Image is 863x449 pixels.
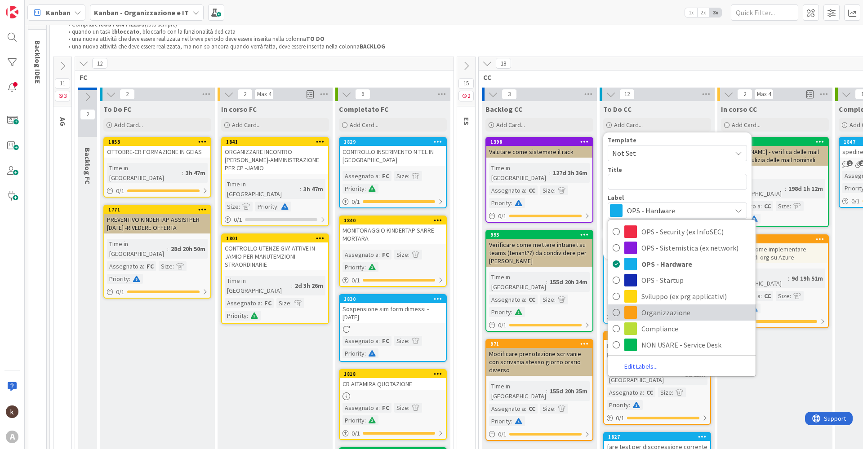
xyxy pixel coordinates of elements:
[641,322,751,335] span: Compliance
[144,261,156,271] div: FC
[547,277,590,287] div: 155d 20h 34m
[489,381,546,401] div: Time in [GEOGRAPHIC_DATA]
[222,138,328,146] div: 1841
[343,336,378,346] div: Assegnato a
[641,273,751,287] span: OPS - Startup
[340,303,446,323] div: Sospensione sim form dimessi - [DATE]
[182,168,183,178] span: :
[6,405,18,418] img: kh
[709,8,721,17] span: 3x
[380,171,391,181] div: FC
[58,117,67,126] span: AG
[526,185,538,195] div: CC
[394,336,408,346] div: Size
[6,431,18,443] div: A
[511,198,512,208] span: :
[167,244,169,254] span: :
[339,105,389,114] span: Completato FC
[344,217,446,224] div: 1840
[340,138,446,166] div: 1829CONTROLLO INSERIMENTO N TEL IN [GEOGRAPHIC_DATA]
[120,89,135,100] span: 2
[722,146,828,166] div: [DOMAIN_NAME] - verifica delle mail per fare pulizia delle mail nominali
[776,201,790,211] div: Size
[641,241,751,255] span: OPS - Sistemistica (ex network)
[489,295,525,304] div: Assegnato a
[607,264,682,284] div: Time in [GEOGRAPHIC_DATA]
[408,403,409,413] span: :
[608,137,636,143] span: Template
[365,184,366,194] span: :
[222,234,328,270] div: 1801CONTROLLO UTENZE GIA' ATTIVE IN JAMIO PER MANUTEMZIONI STRAORDINARIE
[394,403,408,413] div: Size
[159,261,173,271] div: Size
[257,92,271,97] div: Max 4
[525,404,526,414] span: :
[380,403,391,413] div: FC
[616,414,624,423] span: 0 / 1
[80,109,95,120] span: 2
[604,312,710,323] div: 0/1
[627,204,727,217] span: OPS - Hardware
[80,73,442,82] span: FC
[55,91,70,101] span: 3
[291,281,293,291] span: :
[116,287,125,297] span: 0 / 1
[255,202,277,211] div: Priority
[608,166,622,174] label: Title
[496,58,511,69] span: 18
[722,138,828,146] div: 704
[486,429,592,440] div: 0/1
[340,216,446,244] div: 1840MONITORAGGIO KINDERTAP SARRE-MORTARA
[608,337,756,353] a: NON USARE - Service Desk
[83,148,92,185] span: Backlog FC
[608,240,756,256] a: OPS - Sistemistica (ex network)
[731,4,798,21] input: Quick Filter...
[604,433,710,441] div: 1827
[549,168,551,178] span: :
[222,234,328,242] div: 1801
[498,430,507,439] span: 0 / 1
[546,277,547,287] span: :
[851,197,860,206] span: 0 / 1
[608,361,674,373] a: Edit Labels...
[547,386,590,396] div: 155d 20h 35m
[378,250,380,260] span: :
[604,413,710,424] div: 0/1
[104,146,210,158] div: OTTOBRE-CR FORMAZIONE IN GEIAS
[94,8,189,17] b: Kanban - Organizzazione e IT
[685,8,697,17] span: 1x
[114,28,139,35] strong: bloccato
[55,78,70,89] span: 11
[603,105,632,114] span: To Do CC
[365,262,366,272] span: :
[790,201,791,211] span: :
[607,387,643,397] div: Assegnato a
[608,288,756,304] a: Sviluppo (ex prg applicativi)
[489,416,511,426] div: Priority
[554,295,556,304] span: :
[607,400,629,410] div: Priority
[489,272,546,292] div: Time in [GEOGRAPHIC_DATA]
[104,206,210,233] div: 1771PREVENTIVO KINDERTAP ASSISI PER [DATE] -RIVEDERE OFFERTA
[526,295,538,304] div: CC
[261,298,262,308] span: :
[351,276,360,285] span: 0 / 1
[489,185,525,195] div: Assegnato a
[658,387,672,397] div: Size
[490,139,592,145] div: 1398
[365,348,366,358] span: :
[485,105,523,114] span: Backlog CC
[486,340,592,376] div: 971Modificare prenotazione scrivanie con scrivania stesso giorno orario diverso
[608,321,756,337] a: Compliance
[19,1,41,12] span: Support
[107,239,167,259] div: Time in [GEOGRAPHIC_DATA]
[498,321,507,330] span: 0 / 1
[225,298,261,308] div: Assegnato a
[486,239,592,267] div: Verificare come mettere intranet su teams (tenant??) da condividere per [PERSON_NAME]
[722,316,828,327] div: 0/1
[607,286,643,296] div: Assegnato a
[641,257,751,271] span: OPS - Hardware
[107,261,143,271] div: Assegnato a
[608,434,710,440] div: 1827
[276,298,290,308] div: Size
